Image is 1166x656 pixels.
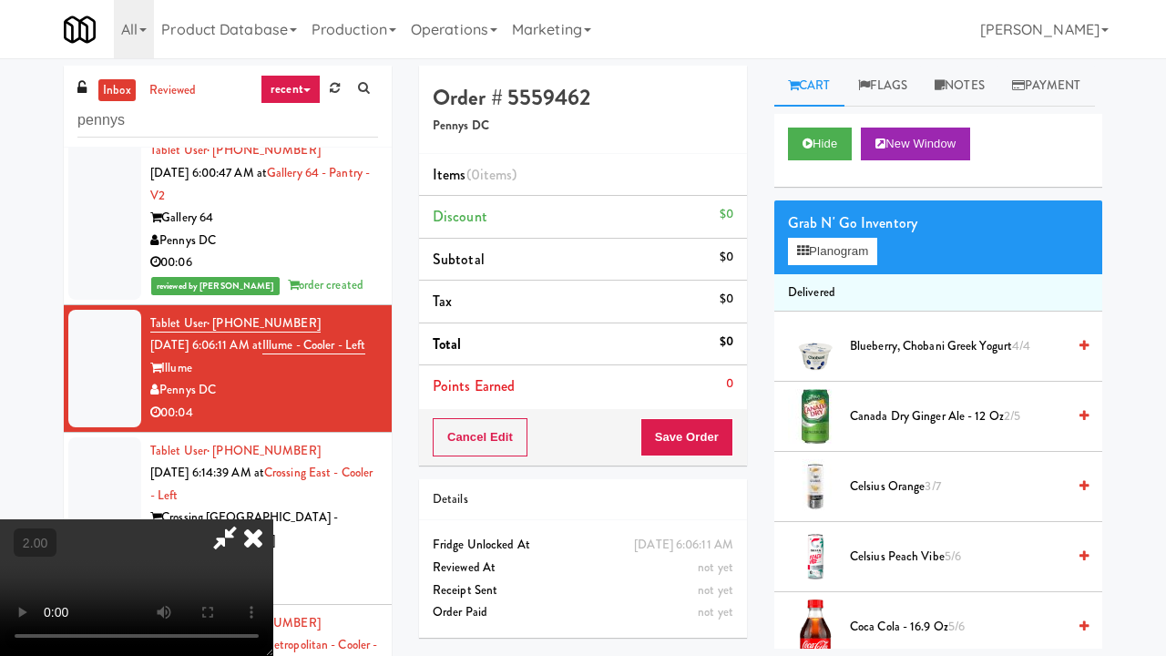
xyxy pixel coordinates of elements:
div: $0 [720,288,733,311]
div: Grab N' Go Inventory [788,210,1089,237]
button: Save Order [640,418,733,456]
span: Total [433,333,462,354]
span: · [PHONE_NUMBER] [207,442,321,459]
div: 00:06 [150,251,378,274]
span: 5/6 [948,618,965,635]
div: Fridge Unlocked At [433,534,733,557]
div: Coca Cola - 16.9 oz5/6 [843,616,1089,639]
span: 3/7 [925,477,940,495]
span: Items [433,164,517,185]
span: Celsius Orange [850,476,1066,498]
li: Tablet User· [PHONE_NUMBER][DATE] 6:00:47 AM atGallery 64 - Pantry - V2Gallery 64Pennys DC00:06re... [64,132,392,304]
div: Crossing [GEOGRAPHIC_DATA] - [GEOGRAPHIC_DATA] [150,507,378,551]
input: Search vision orders [77,104,378,138]
div: Celsius Peach Vibe5/6 [843,546,1089,569]
a: Flags [844,66,922,107]
span: Tax [433,291,452,312]
div: Blueberry, Chobani Greek Yogurt4/4 [843,335,1089,358]
span: · [PHONE_NUMBER] [207,314,321,332]
span: Discount [433,206,487,227]
div: Reviewed At [433,557,733,579]
button: Cancel Edit [433,418,527,456]
li: Tablet User· [PHONE_NUMBER][DATE] 6:14:39 AM atCrossing East - Cooler - LeftCrossing [GEOGRAPHIC_... [64,433,392,605]
span: Blueberry, Chobani Greek Yogurt [850,335,1066,358]
div: $0 [720,331,733,354]
span: 4/4 [1012,337,1030,354]
div: 00:04 [150,402,378,425]
span: order created [288,276,363,293]
a: Notes [921,66,998,107]
div: $0 [720,203,733,226]
a: inbox [98,79,136,102]
a: recent [261,75,321,104]
div: Order Paid [433,601,733,624]
li: Tablet User· [PHONE_NUMBER][DATE] 6:06:11 AM atIllume - Cooler - LeftIllumePennys DC00:04 [64,305,392,433]
a: Tablet User· [PHONE_NUMBER] [150,442,321,459]
span: 5/6 [945,548,961,565]
div: $0 [720,246,733,269]
span: [DATE] 6:14:39 AM at [150,464,264,481]
a: Payment [998,66,1095,107]
span: · [PHONE_NUMBER] [207,141,321,159]
button: Hide [788,128,852,160]
div: Details [433,488,733,511]
button: New Window [861,128,970,160]
button: Planogram [788,238,877,265]
span: 2/5 [1004,407,1020,425]
span: Canada Dry Ginger Ale - 12 oz [850,405,1066,428]
div: Receipt Sent [433,579,733,602]
li: Delivered [774,274,1102,313]
span: not yet [698,603,733,620]
h5: Pennys DC [433,119,733,133]
span: reviewed by [PERSON_NAME] [151,277,280,295]
span: not yet [698,581,733,599]
div: Celsius Orange3/7 [843,476,1089,498]
span: Subtotal [433,249,485,270]
span: Celsius Peach Vibe [850,546,1066,569]
div: Pennys DC [150,230,378,252]
div: Illume [150,357,378,380]
a: Illume - Cooler - Left [262,336,365,354]
a: Cart [774,66,844,107]
span: not yet [698,559,733,576]
span: [DATE] 6:00:47 AM at [150,164,267,181]
span: [DATE] 6:06:11 AM at [150,336,262,354]
ng-pluralize: items [480,164,513,185]
span: Coca Cola - 16.9 oz [850,616,1066,639]
span: (0 ) [466,164,517,185]
div: Gallery 64 [150,207,378,230]
a: Tablet User· [PHONE_NUMBER] [150,314,321,333]
a: Gallery 64 - Pantry - V2 [150,164,370,204]
a: Tablet User· [PHONE_NUMBER] [150,141,321,159]
a: Crossing East - Cooler - Left [150,464,373,504]
a: reviewed [145,79,201,102]
div: Pennys DC [150,379,378,402]
img: Micromart [64,14,96,46]
div: [DATE] 6:06:11 AM [634,534,733,557]
span: Points Earned [433,375,515,396]
h4: Order # 5559462 [433,86,733,109]
div: 0 [726,373,733,395]
div: Canada Dry Ginger Ale - 12 oz2/5 [843,405,1089,428]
